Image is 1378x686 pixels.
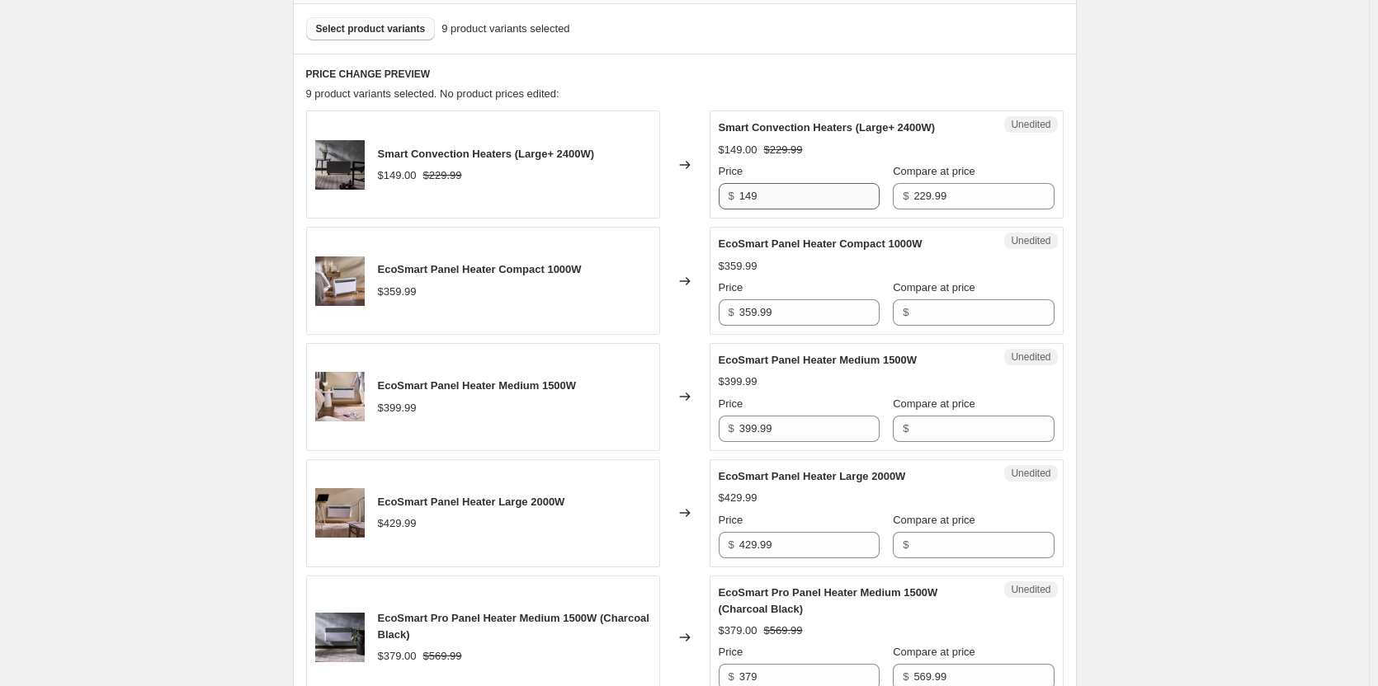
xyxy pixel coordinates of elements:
[378,148,595,160] span: Smart Convection Heaters (Large+ 2400W)
[893,514,975,526] span: Compare at price
[719,142,757,158] div: $149.00
[729,670,734,683] span: $
[306,68,1064,81] h6: PRICE CHANGE PREVIEW
[719,165,743,177] span: Price
[719,623,757,639] div: $379.00
[306,87,559,100] span: 9 product variants selected. No product prices edited:
[719,470,906,482] span: EcoSmart Panel Heater Large 2000W
[893,646,975,658] span: Compare at price
[719,646,743,658] span: Price
[764,623,803,639] strike: $569.99
[719,374,757,390] div: $399.99
[1011,350,1050,364] span: Unedited
[903,538,908,551] span: $
[1011,118,1050,131] span: Unedited
[1011,583,1050,596] span: Unedited
[378,515,417,532] div: $429.99
[903,670,908,683] span: $
[719,258,757,275] div: $359.99
[315,140,365,190] img: Ausclimate-SHOT36-01-1x1_80x.jpg
[719,397,743,410] span: Price
[378,263,582,275] span: EcoSmart Panel Heater Compact 1000W
[315,613,365,662] img: Ausclimate-SHOT6-01-1x1_80x.jpg
[903,422,908,435] span: $
[903,306,908,318] span: $
[729,306,734,318] span: $
[306,17,436,40] button: Select product variants
[316,22,426,35] span: Select product variants
[893,165,975,177] span: Compare at price
[315,488,365,538] img: Ausclimate-SHOT38-01-1x1_b38615fd-672d-46a1-84ed-87caa403a80b_80x.jpg
[729,422,734,435] span: $
[729,190,734,202] span: $
[315,372,365,421] img: webimage-58881553-AEC4-4A8F-905BDFAD8D00C950_80x.png
[378,648,417,665] div: $379.00
[719,121,936,134] span: Smart Convection Heaters (Large+ 2400W)
[893,397,975,410] span: Compare at price
[1011,467,1050,480] span: Unedited
[719,237,923,250] span: EcoSmart Panel Heater Compact 1000W
[441,21,569,37] span: 9 product variants selected
[378,167,417,184] div: $149.00
[719,490,757,506] div: $429.99
[315,256,365,306] img: Ausclimate-SHOT22-011-1x1_cea77fdf-8e2d-4732-b507-ed928b05a885_80x.jpg
[378,496,565,508] span: EcoSmart Panel Heater Large 2000W
[378,400,417,416] div: $399.99
[719,514,743,526] span: Price
[1011,234,1050,247] span: Unedited
[378,379,577,392] span: EcoSmart Panel Heater Medium 1500W
[378,612,649,641] span: EcoSmart Pro Panel Heater Medium 1500W (Charcoal Black)
[423,167,462,184] strike: $229.99
[423,648,462,665] strike: $569.99
[764,142,803,158] strike: $229.99
[729,538,734,551] span: $
[893,281,975,294] span: Compare at price
[719,586,938,615] span: EcoSmart Pro Panel Heater Medium 1500W (Charcoal Black)
[719,281,743,294] span: Price
[719,354,918,366] span: EcoSmart Panel Heater Medium 1500W
[378,284,417,300] div: $359.99
[903,190,908,202] span: $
